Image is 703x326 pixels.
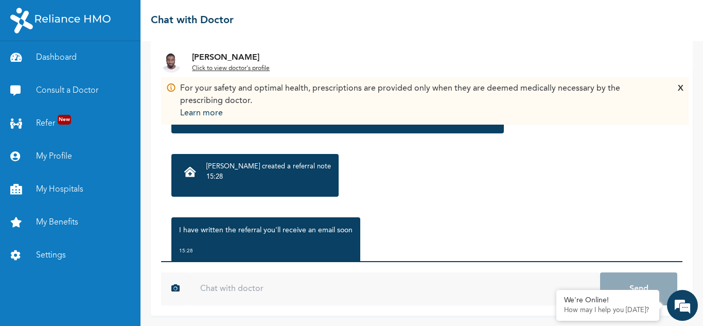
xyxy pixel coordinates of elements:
[101,272,197,304] div: FAQs
[678,82,683,119] div: X
[600,272,677,305] button: Send
[564,296,652,305] div: We're Online!
[151,13,234,28] h2: Chat with Doctor
[206,162,331,172] p: [PERSON_NAME] created a referral note
[23,207,178,267] div: Your chat session has ended. If you wish to continue the conversation from where you left,
[206,172,331,182] p: 15:28
[61,48,180,62] div: Naomi Enrollee Web Assistant
[5,290,101,298] span: Conversation
[180,82,662,119] div: For your safety and optimal health, prescriptions are provided only when they are deemed medicall...
[23,72,178,91] div: [PERSON_NAME] Web Assistant has ended this chat session 1:27 PM
[166,82,176,93] img: Info
[11,48,27,63] div: Navigation go back
[161,52,182,73] img: Dr. undefined`
[91,230,123,239] a: click here.
[169,5,194,30] div: Minimize live chat window
[179,246,353,256] div: 15:28
[63,254,138,263] a: Email this transcript
[19,108,183,126] div: Please provide more context on the assistance received.
[33,45,51,66] img: d_794563401_operators_776852000003600019
[190,272,600,305] input: Chat with doctor
[58,115,71,125] span: New
[180,107,662,119] p: Learn more
[179,225,353,235] p: I have written the referral you'll receive an email soon
[564,306,652,315] p: How may I help you today?
[192,65,270,72] u: Click to view doctor's profile
[10,8,111,33] img: RelianceHMO's Logo
[192,52,270,64] p: [PERSON_NAME]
